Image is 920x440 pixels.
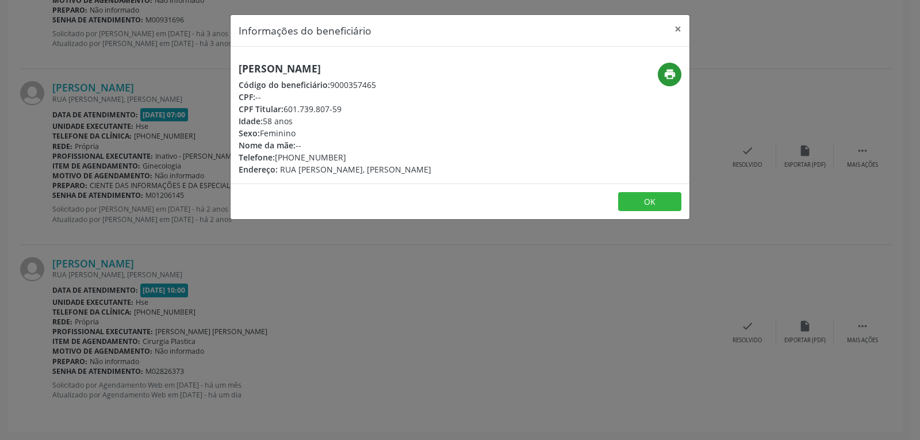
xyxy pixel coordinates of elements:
[618,192,681,212] button: OK
[239,164,278,175] span: Endereço:
[239,152,275,163] span: Telefone:
[239,79,431,91] div: 9000357465
[239,103,431,115] div: 601.739.807-59
[666,15,689,43] button: Close
[239,116,263,127] span: Idade:
[280,164,431,175] span: RUA [PERSON_NAME], [PERSON_NAME]
[239,91,255,102] span: CPF:
[239,23,371,38] h5: Informações do beneficiário
[239,115,431,127] div: 58 anos
[239,139,431,151] div: --
[239,127,431,139] div: Feminino
[239,79,330,90] span: Código do beneficiário:
[239,128,260,139] span: Sexo:
[239,104,283,114] span: CPF Titular:
[664,68,676,81] i: print
[239,140,296,151] span: Nome da mãe:
[239,63,431,75] h5: [PERSON_NAME]
[239,91,431,103] div: --
[239,151,431,163] div: [PHONE_NUMBER]
[658,63,681,86] button: print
